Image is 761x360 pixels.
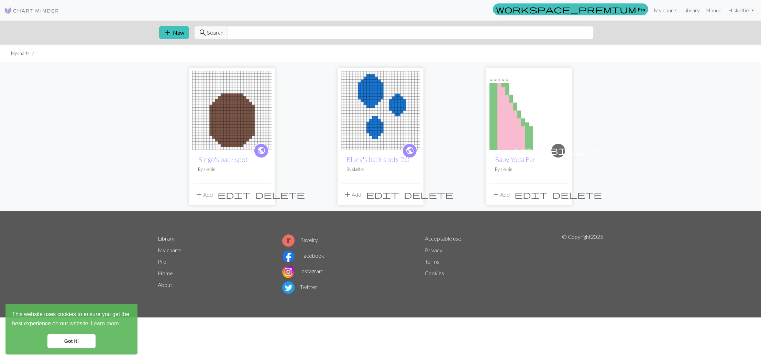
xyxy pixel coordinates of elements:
[12,310,131,329] span: This website uses cookies to ensure you get the best experience on our website.
[425,235,461,242] a: Acceptable use
[562,233,603,295] p: © Copyright 2025
[496,4,636,14] span: workspace_premium
[341,71,420,150] img: Bluey's back spots 2.0
[703,3,725,17] a: Manual
[192,188,215,201] button: Add
[159,26,189,39] button: New
[47,334,96,348] a: dismiss cookie message
[512,188,550,201] button: Edit
[406,144,414,158] i: public
[489,71,569,150] img: Baby Yoda Ear
[515,190,548,199] i: Edit
[550,188,604,201] button: Delete
[425,258,439,265] a: Terms
[492,190,500,199] span: add
[90,318,120,329] a: learn more about cookies
[218,190,251,199] span: edit
[282,250,295,263] img: Facebook logo
[282,283,317,290] a: Twitter
[425,270,444,276] a: Cookies
[282,252,324,259] a: Facebook
[11,50,30,57] li: My charts
[192,71,272,150] img: Bingo's back spot
[195,190,203,199] span: add
[515,144,601,158] i: private
[255,190,305,199] span: delete
[406,145,414,156] span: public
[207,28,223,37] span: Search
[282,266,295,278] img: Instagram logo
[489,106,569,113] a: Baby Yoda Ear
[343,190,352,199] span: add
[158,247,181,253] a: My charts
[515,145,601,156] span: visibility
[282,236,318,243] a: Ravelry
[366,190,399,199] span: edit
[192,106,272,113] a: Bingo's back spot
[495,155,535,163] a: Baby Yoda Ear
[199,28,207,37] span: search
[158,270,173,276] a: Home
[425,247,442,253] a: Privacy
[366,190,399,199] i: Edit
[364,188,401,201] button: Edit
[282,281,295,294] img: Twitter logo
[495,166,563,173] p: By skeltie
[253,188,307,201] button: Delete
[404,190,453,199] span: delete
[346,155,409,163] a: Bluey's back spots 2.0
[651,3,680,17] a: My charts
[401,188,456,201] button: Delete
[158,235,175,242] a: Library
[680,3,703,17] a: Library
[158,281,172,288] a: About
[341,188,364,201] button: Add
[5,304,137,355] div: cookieconsent
[218,190,251,199] i: Edit
[493,3,648,15] a: Pro
[158,258,166,265] a: Pro
[402,143,417,158] a: public
[257,144,266,158] i: public
[515,190,548,199] span: edit
[257,145,266,156] span: public
[552,190,602,199] span: delete
[489,188,512,201] button: Add
[725,3,757,17] a: Hiskeltie
[164,28,172,37] span: add
[198,166,266,173] p: By skeltie
[282,234,295,247] img: Ravelry logo
[198,155,248,163] a: Bingo's back spot
[282,268,323,274] a: Instagram
[254,143,269,158] a: public
[4,7,59,15] img: Logo
[346,166,415,173] p: By skeltie
[215,188,253,201] button: Edit
[341,106,420,113] a: Bluey's back spots 2.0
